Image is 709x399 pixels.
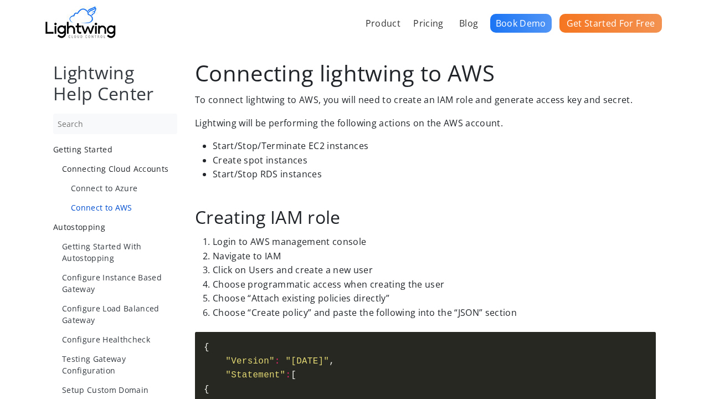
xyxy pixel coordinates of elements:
[71,202,177,213] a: Connect to AWS
[53,222,105,232] span: Autostopping
[195,208,656,226] h2: Creating IAM role
[213,167,656,182] li: Start/Stop RDS instances
[213,291,656,306] li: Choose “Attach existing policies directly”
[225,356,274,366] span: "Version"
[213,249,656,264] li: Navigate to IAM
[62,272,177,295] a: Configure Instance Based Gateway
[62,303,177,326] a: Configure Load Balanced Gateway
[213,154,656,168] li: Create spot instances
[213,263,656,278] li: Click on Users and create a new user
[559,14,662,33] a: Get Started For Free
[490,14,552,33] a: Book Demo
[213,278,656,292] li: Choose programmatic access when creating the user
[62,163,168,174] span: Connecting Cloud Accounts
[225,370,285,380] span: "Statement"
[362,11,404,35] a: Product
[204,341,209,355] span: {
[195,62,656,84] h1: Connecting lightwing to AWS
[285,356,329,366] span: "[DATE]"
[204,383,209,397] span: {
[53,144,112,155] span: Getting Started
[62,353,177,376] a: Testing Gateway Configuration
[213,306,656,320] li: Choose “Create policy” and paste the following into the “JSON” section
[62,334,177,345] a: Configure Healthcheck
[455,11,482,35] a: Blog
[195,93,656,108] p: To connect lightwing to AWS, you will need to create an IAM role and generate access key and secret.
[62,241,177,264] a: Getting Started With Autostopping
[409,11,447,35] a: Pricing
[62,384,177,396] a: Setup Custom Domain
[213,235,656,249] li: Login to AWS management console
[204,355,335,369] span: ,
[53,60,154,105] a: Lightwing Help Center
[285,370,291,380] span: :
[275,356,280,366] span: :
[195,116,656,131] p: Lightwing will be performing the following actions on the AWS account.
[213,139,656,154] li: Start/Stop/Terminate EC2 instances
[53,114,177,134] input: Search
[204,369,296,382] span: [
[71,182,177,194] a: Connect to Azure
